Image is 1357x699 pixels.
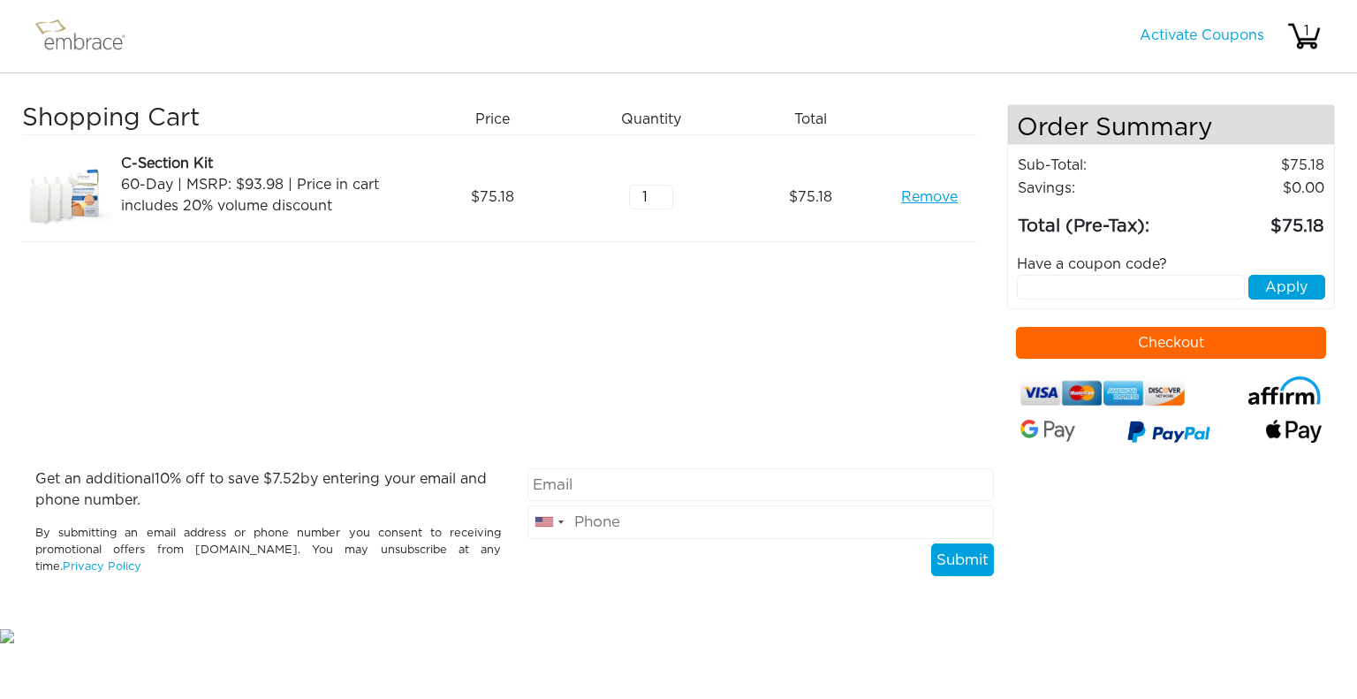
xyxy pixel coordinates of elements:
td: 75.18 [1186,154,1325,177]
a: 1 [1286,28,1322,42]
td: 75.18 [1186,200,1325,240]
div: Price [420,104,579,134]
input: Email [527,468,993,502]
div: United States: +1 [528,506,569,538]
span: 75.18 [471,186,514,208]
div: C-Section Kit [121,153,406,174]
td: Sub-Total: [1017,154,1186,177]
img: Google-Pay-Logo.svg [1020,420,1076,442]
a: Remove [901,186,958,208]
p: By submitting an email address or phone number you consent to receiving promotional offers from [... [35,525,501,576]
img: fullApplePay.png [1266,420,1322,443]
img: cart [1286,19,1322,54]
td: Savings : [1017,177,1186,200]
img: affirm-logo.svg [1247,376,1322,406]
button: Submit [931,543,994,577]
div: 60-Day | MSRP: $93.98 | Price in cart includes 20% volume discount [121,174,406,217]
button: Apply [1248,275,1325,300]
span: Quantity [621,109,681,130]
span: 7.52 [272,472,300,486]
span: 75.18 [789,186,832,208]
div: Total [738,104,897,134]
td: Total (Pre-Tax): [1017,200,1186,240]
p: Get an additional % off to save $ by entering your email and phone number. [35,468,501,511]
button: Checkout [1016,327,1327,359]
div: 1 [1289,20,1324,42]
a: Privacy Policy [63,561,141,573]
a: Activate Coupons [1140,28,1264,42]
span: 10 [155,472,170,486]
td: 0.00 [1186,177,1325,200]
img: paypal-v3.png [1127,416,1210,450]
img: logo.png [31,14,146,58]
input: Phone [527,505,993,539]
h3: Shopping Cart [22,104,406,134]
div: Have a coupon code? [1004,254,1339,275]
h4: Order Summary [1008,105,1335,145]
img: d2f91f46-8dcf-11e7-b919-02e45ca4b85b.jpeg [22,153,110,241]
img: credit-cards.png [1020,376,1186,411]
